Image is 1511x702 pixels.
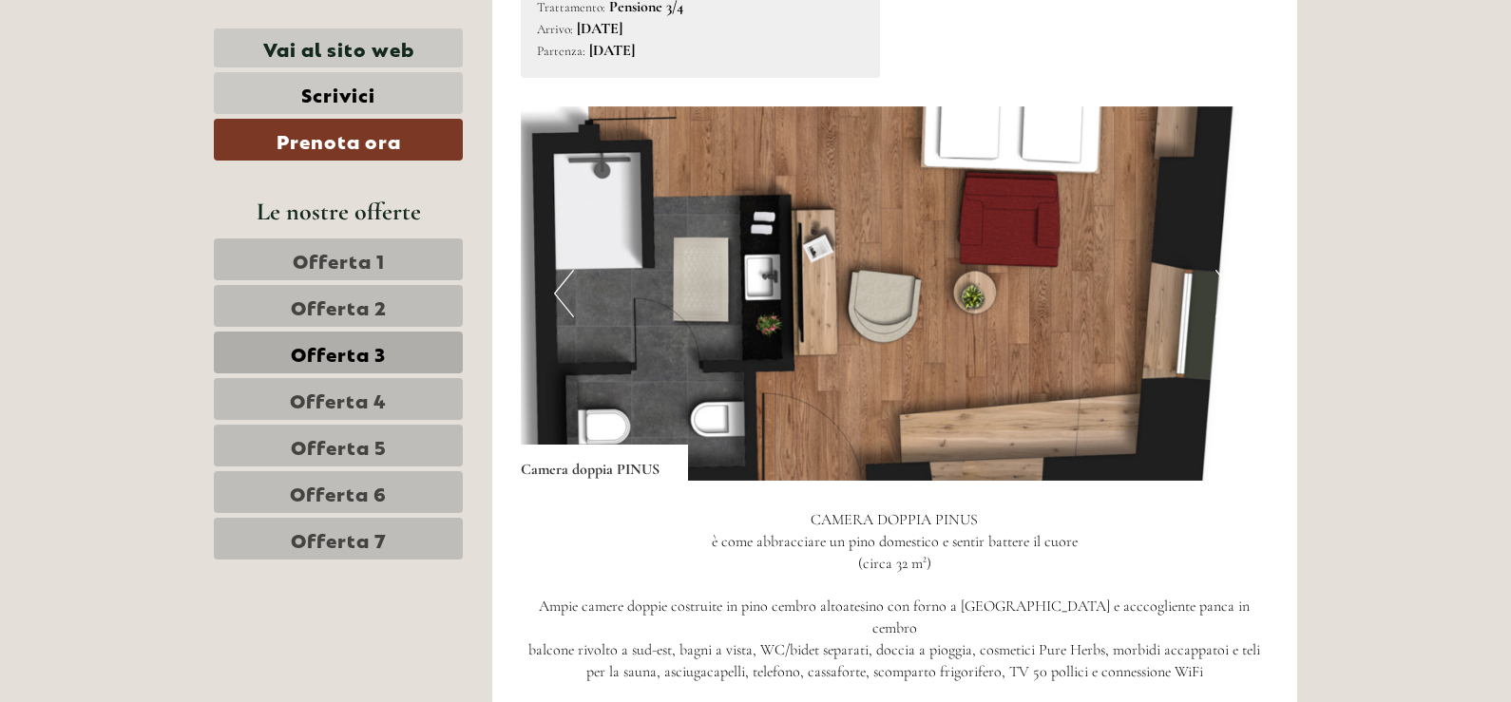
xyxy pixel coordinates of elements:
[577,19,622,38] b: [DATE]
[589,41,635,60] b: [DATE]
[214,72,463,114] a: Scrivici
[291,432,387,459] span: Offerta 5
[521,509,1270,683] p: CAMERA DOPPIA PINUS è come abbracciare un pino domestico e sentir battere il cuore (circa 32 m²) ...
[214,119,463,161] a: Prenota ora
[290,479,387,505] span: Offerta 6
[293,246,385,273] span: Offerta 1
[521,106,1270,481] img: image
[537,21,573,37] small: Arrivo:
[214,28,463,67] a: Vai al sito web
[521,445,688,481] div: Camera doppia PINUS
[291,293,387,319] span: Offerta 2
[554,270,574,317] button: Previous
[214,194,463,229] div: Le nostre offerte
[1215,270,1235,317] button: Next
[291,339,386,366] span: Offerta 3
[537,43,585,59] small: Partenza:
[291,525,387,552] span: Offerta 7
[290,386,387,412] span: Offerta 4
